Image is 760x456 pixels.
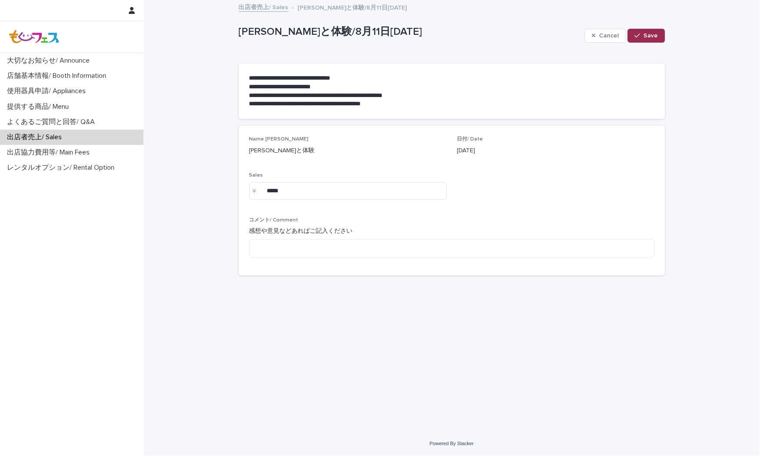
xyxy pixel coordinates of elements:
[239,2,288,12] a: 出店者売上/ Sales
[249,218,298,223] span: コメント/ Comment
[3,133,69,141] p: 出店者売上/ Sales
[644,33,658,39] span: Save
[3,87,93,95] p: 使用器具申請/ Appliances
[599,33,619,39] span: Cancel
[3,118,102,126] p: よくあるご質問と回答/ Q&A
[3,57,97,65] p: 大切なお知らせ/ Announce
[3,164,121,172] p: レンタルオプション/ Rental Option
[7,28,62,46] img: Z8gcrWHQVC4NX3Wf4olx
[3,103,76,111] p: 提供する商品/ Menu
[249,182,267,200] div: ¥
[249,227,655,236] p: 感想や意見などあればご記入ください
[239,26,581,38] p: [PERSON_NAME]と体験/8月11日[DATE]
[249,173,263,178] span: Sales
[249,146,447,155] p: [PERSON_NAME]と体験
[298,2,407,12] p: [PERSON_NAME]と体験/8月11日[DATE]
[430,441,474,446] a: Powered By Stacker
[457,146,655,155] p: [DATE]
[249,137,309,142] span: Name [PERSON_NAME]
[3,148,97,157] p: 出店協力費用等/ Main Fees
[585,29,626,43] button: Cancel
[628,29,665,43] button: Save
[3,72,113,80] p: 店舗基本情報/ Booth Information
[457,137,483,142] span: 日付/ Date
